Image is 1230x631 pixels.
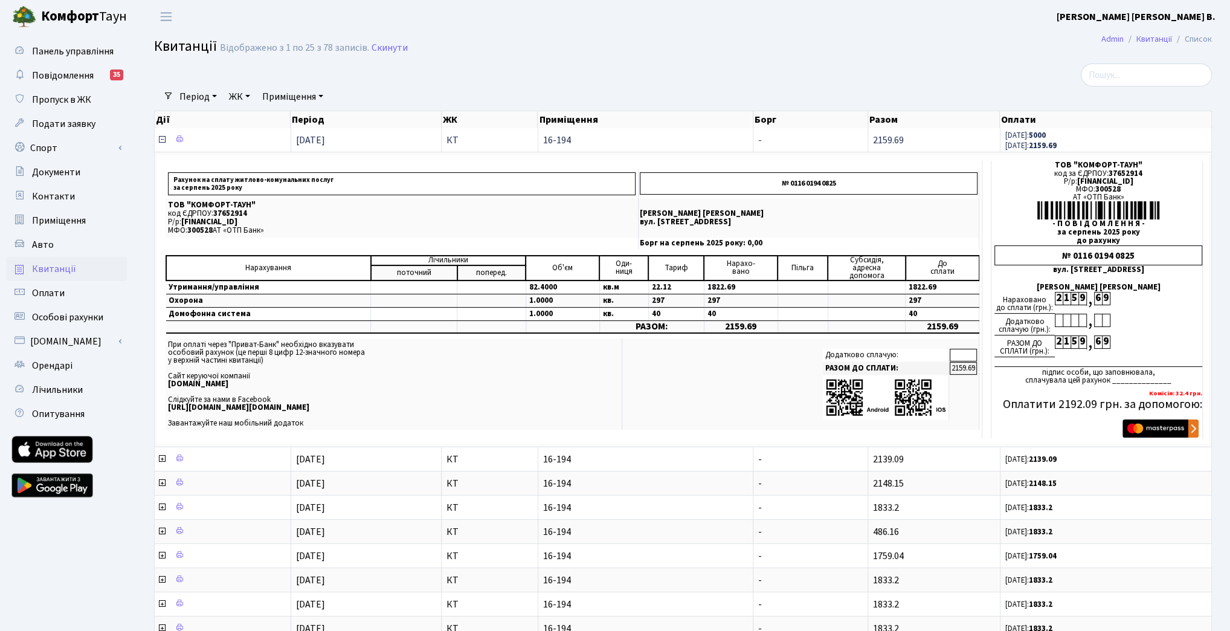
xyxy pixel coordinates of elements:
[296,549,325,563] span: [DATE]
[526,256,599,280] td: Об'єм
[32,383,83,396] span: Лічильники
[994,186,1202,193] div: МФО:
[640,210,977,218] p: [PERSON_NAME] [PERSON_NAME]
[32,286,65,300] span: Оплати
[758,453,762,466] span: -
[224,86,255,107] a: ЖК
[704,320,778,333] td: 2159.69
[648,256,704,280] td: Тариф
[1122,419,1199,438] img: Masterpass
[457,265,526,280] td: поперед.
[1102,292,1110,305] div: 9
[873,525,899,539] span: 486.16
[446,600,533,609] span: КТ
[1149,389,1202,398] b: Комісія: 32.4 грн.
[994,161,1202,169] div: ТОВ "КОМФОРТ-ТАУН"
[296,453,325,466] span: [DATE]
[543,575,748,585] span: 16-194
[1005,130,1046,141] small: [DATE]:
[640,239,977,247] p: Борг на серпень 2025 року: 0,00
[6,209,127,233] a: Приміщення
[825,378,946,417] img: apps-qrcodes.png
[1077,176,1133,187] span: [FINANCIAL_ID]
[32,190,75,203] span: Контакти
[704,294,778,307] td: 297
[446,551,533,561] span: КТ
[291,111,441,128] th: Період
[758,598,762,611] span: -
[6,63,127,88] a: Повідомлення35
[868,111,1000,128] th: Разом
[1055,292,1063,305] div: 2
[543,135,748,145] span: 16-194
[1095,184,1121,195] span: 300528
[599,320,704,333] td: РАЗОМ:
[873,134,904,147] span: 2159.69
[6,136,127,160] a: Спорт
[648,280,704,294] td: 22.12
[1005,502,1052,513] small: [DATE]:
[32,93,91,106] span: Пропуск в ЖК
[823,349,949,361] td: Додатково сплачую:
[32,214,86,227] span: Приміщення
[168,218,636,226] p: Р/р:
[758,501,762,514] span: -
[1029,502,1052,513] b: 1833.2
[994,237,1202,245] div: до рахунку
[32,311,103,324] span: Особові рахунки
[873,574,899,587] span: 1833.2
[994,292,1055,314] div: Нараховано до сплати (грн.):
[175,86,222,107] a: Період
[950,362,977,375] td: 2159.69
[1029,454,1057,465] b: 2139.09
[1005,599,1052,610] small: [DATE]:
[1063,335,1071,349] div: 1
[648,307,704,320] td: 40
[1005,551,1057,561] small: [DATE]:
[599,307,648,320] td: кв.
[6,329,127,354] a: [DOMAIN_NAME]
[296,477,325,490] span: [DATE]
[906,307,979,320] td: 40
[1057,10,1216,24] a: [PERSON_NAME] [PERSON_NAME] В.
[873,453,904,466] span: 2139.09
[543,479,748,488] span: 16-194
[599,294,648,307] td: кв.
[873,549,904,563] span: 1759.04
[1005,454,1057,465] small: [DATE]:
[41,7,99,26] b: Комфорт
[168,227,636,235] p: МФО: АТ «ОТП Банк»
[6,402,127,426] a: Опитування
[446,527,533,537] span: КТ
[823,362,949,375] td: РАЗОМ ДО СПЛАТИ:
[758,525,762,539] span: -
[1029,140,1057,151] b: 2159.69
[1005,575,1052,586] small: [DATE]:
[296,501,325,514] span: [DATE]
[220,42,369,54] div: Відображено з 1 по 25 з 78 записів.
[599,280,648,294] td: кв.м
[32,262,76,276] span: Квитанції
[873,598,899,611] span: 1833.2
[6,305,127,329] a: Особові рахунки
[6,354,127,378] a: Орендарі
[1102,335,1110,349] div: 9
[41,7,127,27] span: Таун
[1029,551,1057,561] b: 1759.04
[543,503,748,513] span: 16-194
[151,7,181,27] button: Переключити навігацію
[538,111,753,128] th: Приміщення
[166,307,371,320] td: Домофонна система
[1101,33,1124,45] a: Admin
[994,193,1202,201] div: АТ «ОТП Банк»
[1029,575,1052,586] b: 1833.2
[12,5,36,29] img: logo.png
[1071,292,1078,305] div: 5
[32,359,72,372] span: Орендарі
[526,280,599,294] td: 82.4000
[168,210,636,218] p: код ЄДРПОУ:
[526,307,599,320] td: 1.0000
[187,225,213,236] span: 300528
[1086,314,1094,328] div: ,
